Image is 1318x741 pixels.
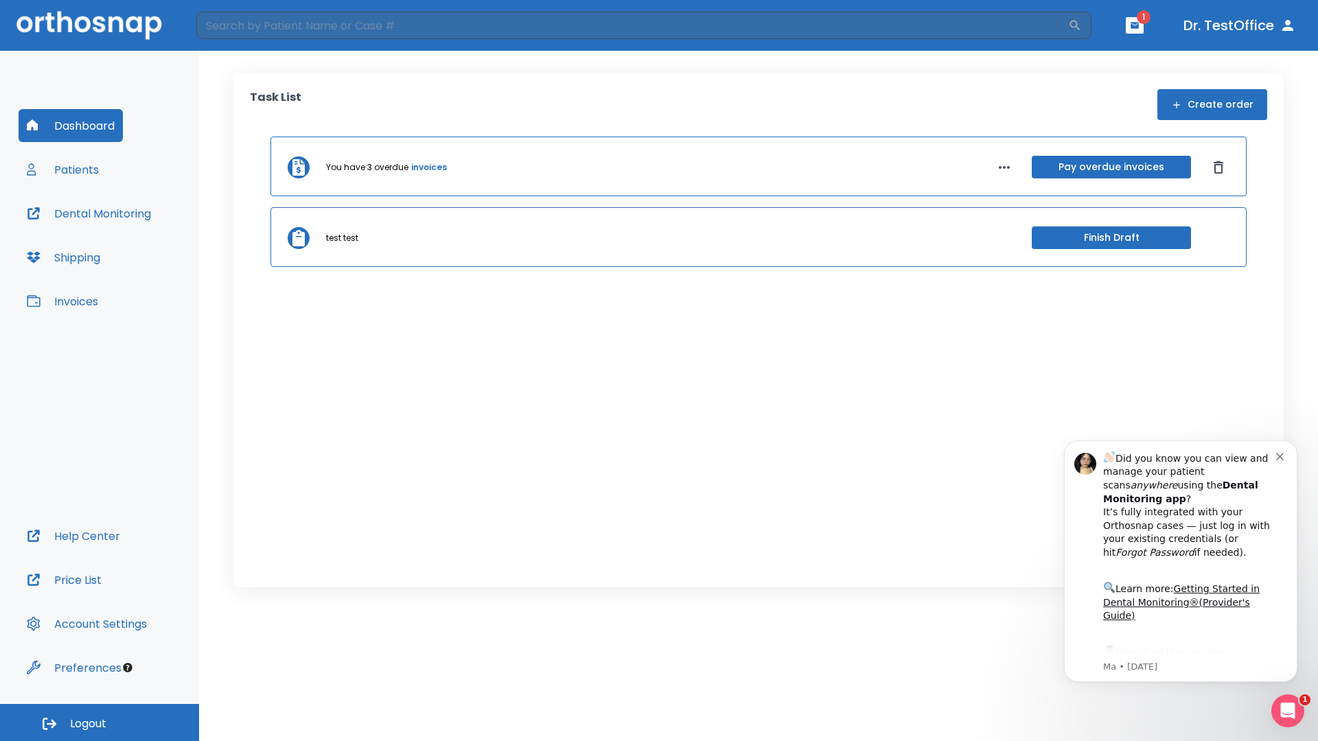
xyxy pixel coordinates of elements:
[19,109,123,142] button: Dashboard
[19,607,155,640] button: Account Settings
[60,224,233,294] div: Download the app: | ​ Let us know if you need help getting started!
[250,89,301,120] p: Task List
[19,197,159,230] button: Dental Monitoring
[122,661,134,674] div: Tooltip anchor
[1271,694,1304,727] iframe: Intercom live chat
[196,12,1068,39] input: Search by Patient Name or Case #
[1178,13,1302,38] button: Dr. TestOffice
[60,227,182,252] a: App Store
[19,241,108,274] button: Shipping
[1032,226,1191,249] button: Finish Draft
[19,563,110,596] button: Price List
[1032,156,1191,178] button: Pay overdue invoices
[1137,10,1151,24] span: 1
[16,11,162,39] img: Orthosnap
[1207,156,1229,178] button: Dismiss
[19,651,130,684] button: Preferences
[19,153,107,186] button: Patients
[70,716,106,731] span: Logout
[19,285,106,318] button: Invoices
[1299,694,1310,705] span: 1
[326,232,358,244] p: test test
[233,30,244,40] button: Dismiss notification
[326,161,408,174] p: You have 3 overdue
[19,519,128,552] button: Help Center
[1157,89,1267,120] button: Create order
[60,241,233,253] p: Message from Ma, sent 3w ago
[1043,420,1318,704] iframe: Intercom notifications message
[411,161,447,174] a: invoices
